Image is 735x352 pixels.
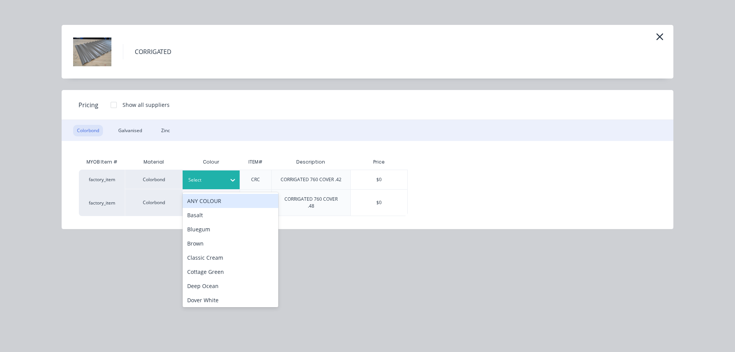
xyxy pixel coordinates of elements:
[182,154,240,170] div: Colour
[183,265,278,279] div: Cottage Green
[73,33,111,71] img: CORRIGATED
[183,279,278,293] div: Deep Ocean
[79,170,125,189] div: factory_item
[125,170,182,189] div: Colorbond
[125,189,182,216] div: Colorbond
[79,189,125,216] div: factory_item
[183,236,278,250] div: Brown
[183,194,278,208] div: ANY COLOUR
[281,176,341,183] div: CORRIGATED 760 COVER .42
[242,152,269,172] div: ITEM#
[290,152,331,172] div: Description
[284,196,338,210] div: CORRIGATED 760 COVER .48
[351,190,407,216] div: $0
[78,100,98,110] span: Pricing
[122,101,170,109] div: Show all suppliers
[125,154,182,170] div: Material
[351,170,407,189] div: $0
[350,154,408,170] div: Price
[183,222,278,236] div: Bluegum
[114,125,146,136] div: Galvanised
[157,125,174,136] div: Zinc
[183,208,278,222] div: Basalt
[79,154,125,170] div: MYOB Item #
[73,125,103,136] div: Colorbond
[183,293,278,307] div: Dover White
[135,47,171,56] div: CORRIGATED
[251,176,260,183] div: CRC
[183,250,278,265] div: Classic Cream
